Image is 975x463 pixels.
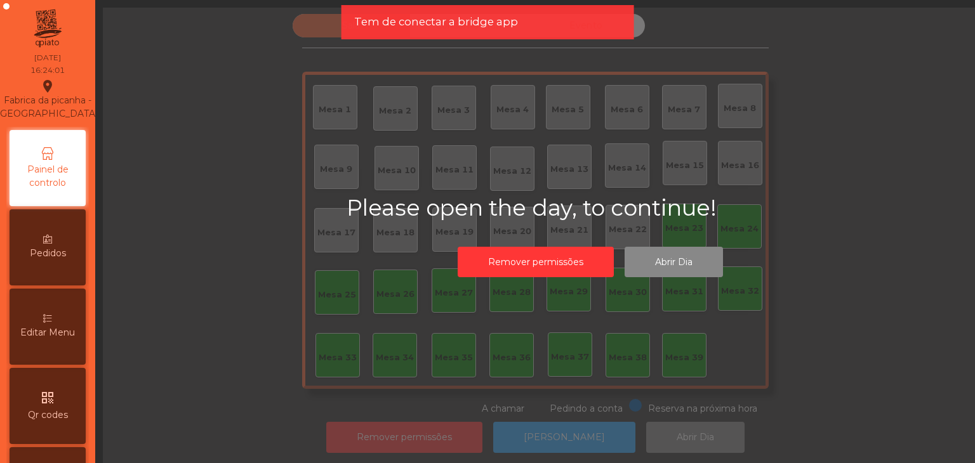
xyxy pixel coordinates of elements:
span: Painel de controlo [13,163,83,190]
i: qr_code [40,390,55,405]
span: Editar Menu [20,326,75,339]
img: qpiato [32,6,63,51]
span: Pedidos [30,247,66,260]
button: Remover permissões [458,247,614,278]
i: location_on [40,79,55,94]
span: Tem de conectar a bridge app [354,14,518,30]
div: 16:24:01 [30,65,65,76]
button: Abrir Dia [625,247,723,278]
h2: Please open the day, to continue! [347,195,834,221]
div: [DATE] [34,52,61,63]
span: Qr codes [28,408,68,422]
